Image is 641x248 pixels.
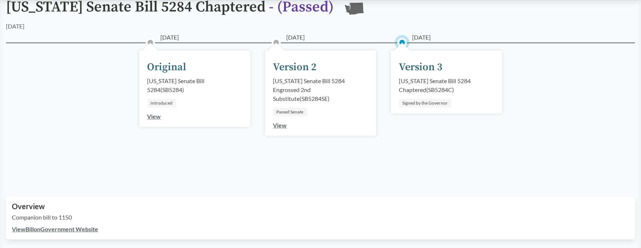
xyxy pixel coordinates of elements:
[12,225,98,232] a: ViewBillonGovernment Website
[273,60,317,75] div: Version 2
[12,202,629,211] h2: Overview
[273,77,368,103] div: [US_STATE] Senate Bill 5284 Engrossed 2nd Substitute ( SB5284SE )
[147,77,242,94] div: [US_STATE] Senate Bill 5284 ( SB5284 )
[287,33,305,42] span: [DATE]
[399,60,443,75] div: Version 3
[147,60,187,75] div: Original
[413,33,431,42] span: [DATE]
[273,108,307,116] div: Passed Senate
[273,122,287,129] a: View
[399,77,494,94] div: [US_STATE] Senate Bill 5284 Chaptered ( SB5284C )
[147,99,176,108] div: Introduced
[12,213,629,222] p: Companion bill to 1150
[161,33,179,42] span: [DATE]
[6,22,24,31] div: [DATE]
[147,113,161,120] a: View
[399,99,451,108] div: Signed by the Governor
